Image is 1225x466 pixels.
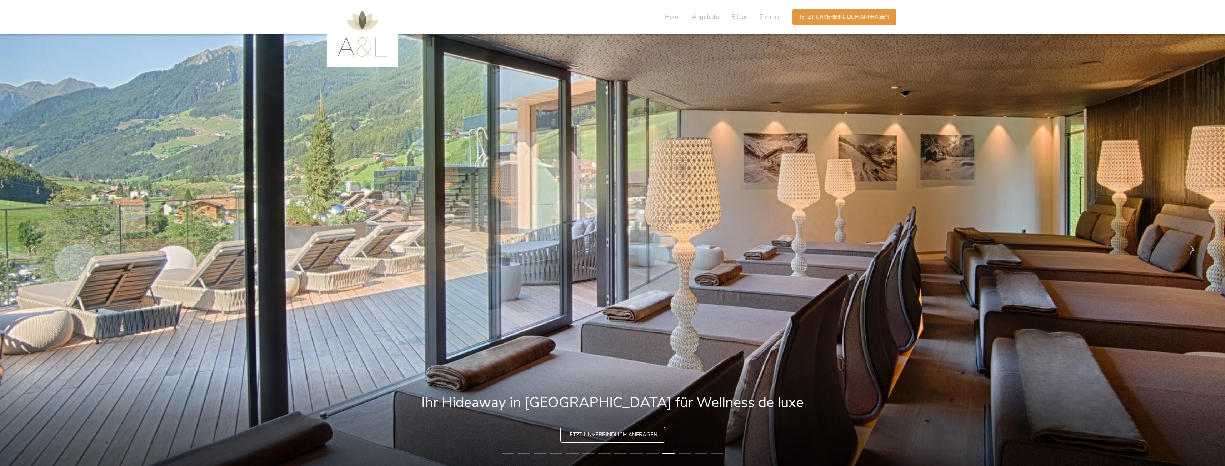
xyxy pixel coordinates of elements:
span: Angebote [692,13,719,21]
span: Hotel [665,13,680,21]
span: Jetzt unverbindlich anfragen [568,431,657,439]
span: Jetzt unverbindlich anfragen [800,13,889,21]
span: Zimmer [760,13,780,21]
span: Bilder [731,13,747,21]
img: AMONTI & LUNARIS Wellnessresort [337,11,387,57]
